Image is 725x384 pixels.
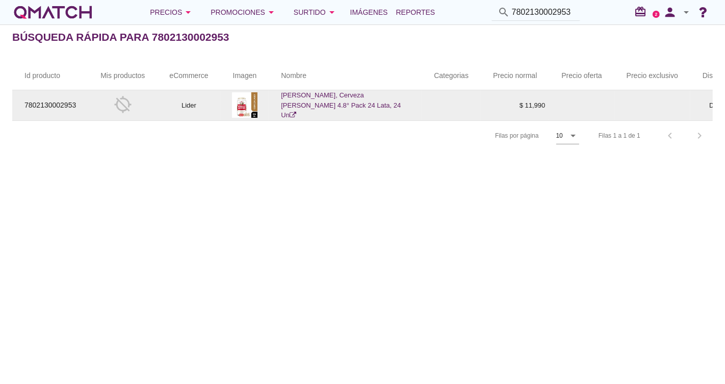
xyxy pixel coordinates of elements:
button: Precios [142,2,202,22]
input: Buscar productos [512,4,574,20]
i: arrow_drop_down [680,6,692,18]
a: 2 [653,11,660,18]
td: $ 11,990 [481,90,549,120]
p: 7802130002953 [24,100,76,111]
button: Promociones [202,2,286,22]
i: arrow_drop_down [265,6,277,18]
th: Precio oferta: Not sorted. [549,62,614,90]
div: 10 [556,131,563,140]
i: arrow_drop_down [326,6,338,18]
th: Id producto: Not sorted. [12,62,88,90]
th: Mis productos: Not sorted. [88,62,157,90]
th: eCommerce: Not sorted. [157,62,220,90]
text: 2 [655,12,658,16]
th: Nombre: Not sorted. [269,62,422,90]
i: redeem [634,6,651,18]
div: Precios [150,6,194,18]
div: Promociones [211,6,277,18]
i: arrow_drop_down [182,6,194,18]
td: Lider [157,90,220,120]
i: gps_off [114,95,132,114]
th: Precio normal: Not sorted. [481,62,549,90]
a: Reportes [392,2,439,22]
i: search [498,6,510,18]
i: arrow_drop_down [567,130,579,142]
div: Surtido [294,6,338,18]
th: Precio exclusivo: Not sorted. [614,62,690,90]
th: Categorias: Not sorted. [422,62,481,90]
div: Filas 1 a 1 de 1 [599,131,640,140]
a: white-qmatch-logo [12,2,94,22]
button: Surtido [286,2,346,22]
h2: Búsqueda rápida para 7802130002953 [12,29,229,45]
span: Reportes [396,6,435,18]
a: [PERSON_NAME], Cerveza [PERSON_NAME] 4.8° Pack 24 Lata, 24 Un [281,91,401,119]
div: Filas por página [393,121,579,150]
a: Imágenes [346,2,392,22]
span: Imágenes [350,6,388,18]
i: person [660,5,680,19]
th: Imagen: Not sorted. [221,62,269,90]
